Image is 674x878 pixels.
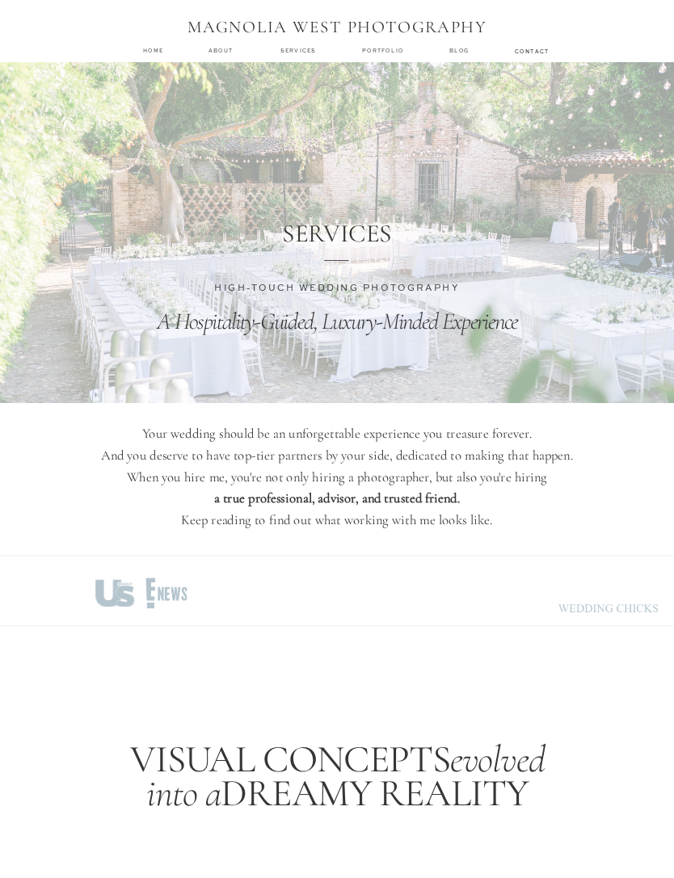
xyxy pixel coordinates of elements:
[281,219,393,247] h1: SERVICES
[214,490,460,506] b: a true professional, advisor, and trusted friend.
[58,423,617,531] p: Your wedding should be an unforgettable experience you treasure forever. And you deserve to have ...
[107,306,567,338] p: A Hospitality-Guided, Luxury-Minded Experience
[143,47,164,54] a: home
[280,47,318,54] a: services
[209,47,237,55] a: about
[200,282,474,293] h3: HIGH-TOUCH WEDDING PHOTOGRAPHY
[362,47,407,55] a: Portfolio
[515,48,547,54] a: contact
[179,18,494,39] h1: MAGNOLIA WEST PHOTOGRAPHY
[449,47,472,55] a: Blog
[146,735,544,816] i: evolved into a
[121,741,553,810] p: VISUAL CONCEPTS DREAMY REALITY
